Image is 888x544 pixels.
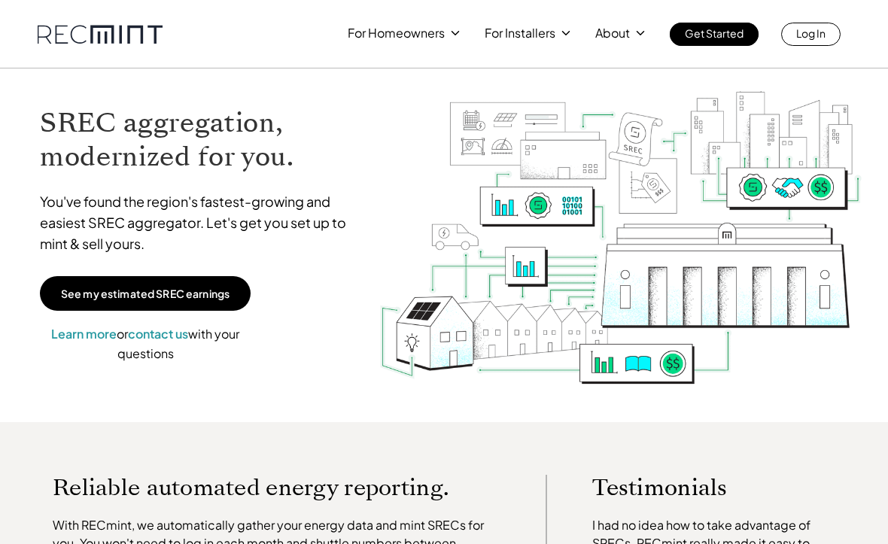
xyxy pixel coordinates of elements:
a: contact us [128,326,188,342]
p: You've found the region's fastest-growing and easiest SREC aggregator. Let's get you set up to mi... [40,191,363,254]
p: For Homeowners [348,23,445,44]
a: Learn more [51,326,117,342]
p: or with your questions [40,324,251,363]
p: Log In [796,23,826,44]
h1: SREC aggregation, modernized for you. [40,106,363,174]
p: About [595,23,630,44]
a: See my estimated SREC earnings [40,276,251,311]
img: RECmint value cycle [379,47,863,436]
p: Testimonials [592,475,817,501]
p: For Installers [485,23,555,44]
p: See my estimated SREC earnings [61,287,230,300]
p: Get Started [685,23,744,44]
a: Log In [781,23,841,46]
a: Get Started [670,23,759,46]
p: Reliable automated energy reporting. [53,475,500,501]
